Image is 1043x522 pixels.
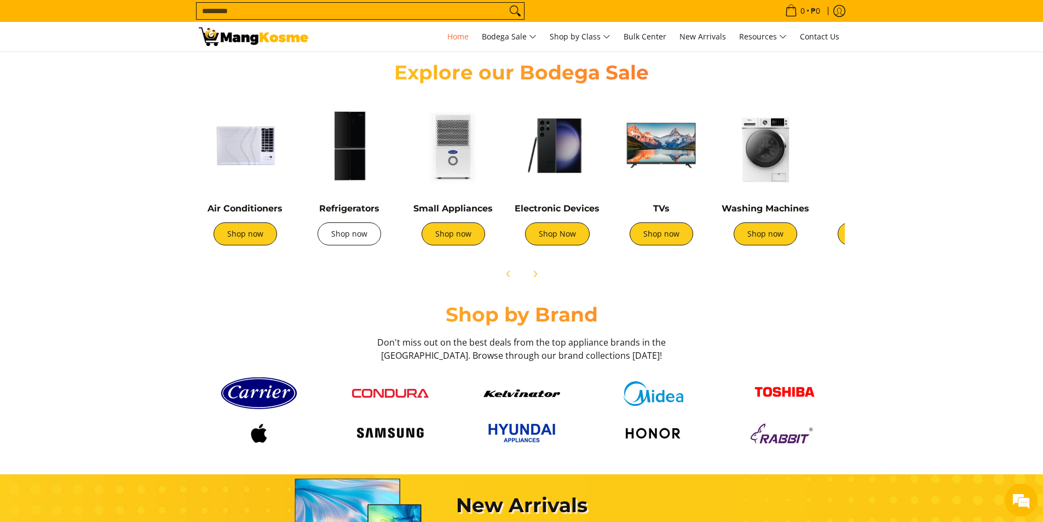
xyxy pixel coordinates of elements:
[630,222,693,245] a: Shop now
[318,222,381,245] a: Shop now
[352,423,429,444] img: Logo samsung wordmark
[199,99,292,192] img: Air Conditioners
[374,336,670,362] h3: Don't miss out on the best deals from the top appliance brands in the [GEOGRAPHIC_DATA]. Browse t...
[719,99,812,192] img: Washing Machines
[679,31,726,42] span: New Arrivals
[653,203,670,214] a: TVs
[462,389,582,397] a: Kelvinator button 9a26f67e caed 448c 806d e01e406ddbdc
[199,302,845,327] h2: Shop by Brand
[506,3,524,19] button: Search
[618,22,672,51] a: Bulk Center
[734,22,792,51] a: Resources
[413,203,493,214] a: Small Appliances
[739,30,787,44] span: Resources
[221,420,297,447] img: Logo apple
[593,381,713,406] a: Midea logo 405e5d5e af7e 429b b899 c48f4df307b6
[363,60,681,85] h2: Explore our Bodega Sale
[615,420,692,447] img: Logo honor
[800,31,839,42] span: Contact Us
[724,378,845,409] a: Toshiba logo
[838,222,901,245] a: Shop now
[809,7,822,15] span: ₱0
[462,419,582,447] a: Hyundai 2
[593,420,713,447] a: Logo honor
[483,419,560,447] img: Hyundai 2
[180,5,206,32] div: Minimize live chat window
[447,31,469,42] span: Home
[550,30,610,44] span: Shop by Class
[483,389,560,397] img: Kelvinator button 9a26f67e caed 448c 806d e01e406ddbdc
[57,61,184,76] div: Chat with us now
[422,222,485,245] a: Shop now
[208,203,283,214] a: Air Conditioners
[823,99,916,192] img: Cookers
[319,22,845,51] nav: Main Menu
[799,7,806,15] span: 0
[199,27,308,46] img: Mang Kosme: Your Home Appliances Warehouse Sale Partner!
[330,389,451,398] a: Condura logo red
[442,22,474,51] a: Home
[794,22,845,51] a: Contact Us
[722,203,809,214] a: Washing Machines
[746,378,823,409] img: Toshiba logo
[624,31,666,42] span: Bulk Center
[352,389,429,398] img: Condura logo red
[319,203,379,214] a: Refrigerators
[476,22,542,51] a: Bodega Sale
[407,99,500,192] img: Small Appliances
[615,99,708,192] img: TVs
[221,373,297,414] img: Carrier logo 1 98356 9b90b2e1 0bd1 49ad 9aa2 9ddb2e94a36b
[515,203,600,214] a: Electronic Devices
[674,22,731,51] a: New Arrivals
[523,262,547,286] button: Next
[746,420,823,447] img: Logo rabbit
[544,22,616,51] a: Shop by Class
[525,222,590,245] a: Shop Now
[199,420,319,447] a: Logo apple
[497,262,521,286] button: Previous
[303,99,396,192] img: Refrigerators
[511,99,604,192] img: Electronic Devices
[615,381,692,406] img: Midea logo 405e5d5e af7e 429b b899 c48f4df307b6
[214,222,277,245] a: Shop now
[482,30,537,44] span: Bodega Sale
[330,423,451,444] a: Logo samsung wordmark
[199,373,319,414] a: Carrier logo 1 98356 9b90b2e1 0bd1 49ad 9aa2 9ddb2e94a36b
[734,222,797,245] a: Shop now
[64,138,151,249] span: We're online!
[782,5,823,17] span: •
[724,420,845,447] a: Logo rabbit
[5,299,209,337] textarea: Type your message and hit 'Enter'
